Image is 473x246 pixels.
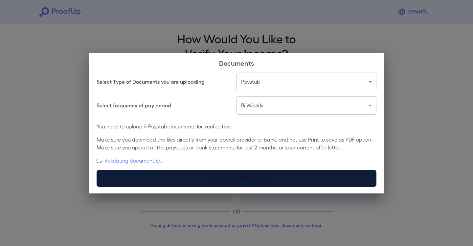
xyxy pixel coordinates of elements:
[236,73,376,91] div: Paystub
[89,53,384,73] h2: Documents
[104,157,164,165] p: Validating document(s)...
[97,123,376,130] p: You need to upload 4 Paystub documents for verification.
[97,78,205,86] h6: Select Type of Documents you are uploading
[236,96,376,115] div: Bi-Weekly
[97,136,376,151] p: Make sure you download the files directly from your payroll provider or bank, and not use Print t...
[97,101,171,109] h6: Select frequency of pay period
